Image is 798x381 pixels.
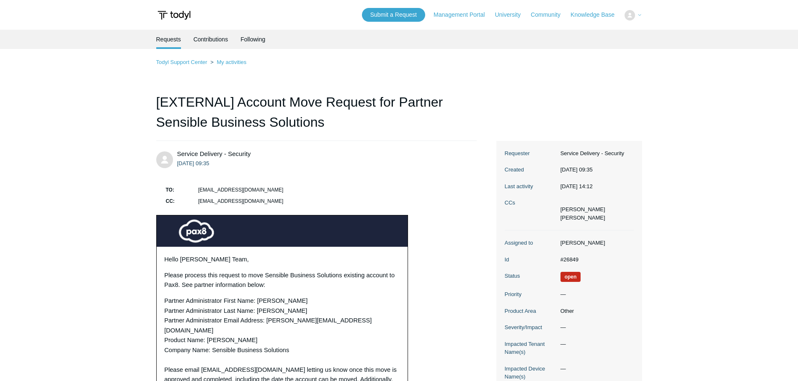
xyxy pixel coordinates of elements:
dt: Status [505,272,556,280]
dd: Service Delivery - Security [556,149,634,158]
li: My activities [209,59,246,65]
a: Submit a Request [362,8,425,22]
td: [EMAIL_ADDRESS][DOMAIN_NAME] [198,197,476,206]
dt: Impacted Tenant Name(s) [505,340,556,356]
dd: [PERSON_NAME] [556,239,634,247]
img: Todyl Support Center Help Center home page [156,8,192,23]
li: Nick Luyckx [560,205,605,214]
img: header [157,215,408,247]
time: 2025-07-30T09:35:10Z [177,160,209,166]
a: Community [531,10,569,19]
a: University [495,10,529,19]
a: Knowledge Base [571,10,623,19]
dd: — [556,323,634,332]
dt: Requester [505,149,556,158]
li: Todyl Support Center [156,59,209,65]
th: CC: [165,197,197,206]
dd: Other [556,307,634,315]
span: We are working on a response for you [560,272,581,282]
h1: [EXTERNAL] Account Move Request for Partner Sensible Business Solutions [156,92,477,141]
time: 2025-07-30T09:35:10+00:00 [560,166,593,173]
dt: Created [505,166,556,174]
td: [EMAIL_ADDRESS][DOMAIN_NAME] [198,186,476,196]
dt: Id [505,256,556,264]
dd: — [556,365,634,373]
dt: Impacted Device Name(s) [505,365,556,381]
th: TO: [165,186,197,196]
dd: — [556,340,634,348]
a: Following [240,30,265,49]
dd: — [556,290,634,299]
dd: #26849 [556,256,634,264]
dt: Assigned to [505,239,556,247]
dt: Priority [505,290,556,299]
span: Service Delivery - Security [177,150,251,157]
dt: Severity/Impact [505,323,556,332]
a: My activities [217,59,246,65]
li: Clayton Unrein [560,214,605,222]
a: Contributions [194,30,228,49]
li: Requests [156,30,181,49]
p: Please process this request to move Sensible Business Solutions existing account to Pax8. See par... [164,271,397,290]
dt: CCs [505,199,556,207]
dt: Last activity [505,182,556,191]
dt: Product Area [505,307,556,315]
a: Todyl Support Center [156,59,207,65]
time: 2025-09-02T14:12:00+00:00 [560,183,593,189]
a: Management Portal [434,10,493,19]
